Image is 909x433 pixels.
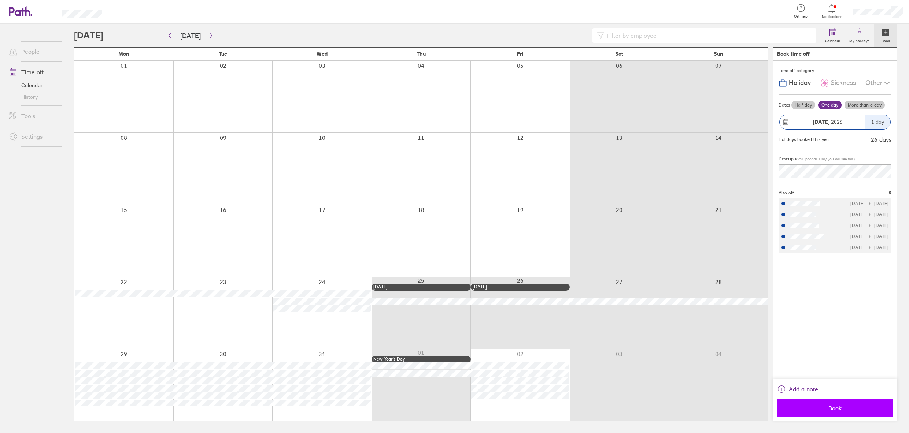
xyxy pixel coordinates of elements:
[3,91,62,103] a: History
[871,136,891,143] div: 26 days
[3,129,62,144] a: Settings
[821,37,845,43] label: Calendar
[714,51,723,57] span: Sun
[373,357,469,362] div: New Year’s Day
[779,190,794,195] span: Also off
[845,37,874,43] label: My holidays
[777,51,810,57] div: Book time off
[779,156,801,161] span: Description
[813,119,829,125] strong: [DATE]
[782,405,888,411] span: Book
[777,383,818,395] button: Add a note
[219,51,227,57] span: Tue
[877,37,894,43] label: Book
[615,51,623,57] span: Sat
[850,223,888,228] div: [DATE] [DATE]
[831,79,856,87] span: Sickness
[604,29,812,42] input: Filter by employee
[779,65,891,76] div: Time off category
[820,15,844,19] span: Notifications
[845,101,885,109] label: More than a day
[118,51,129,57] span: Mon
[850,245,888,250] div: [DATE] [DATE]
[801,157,855,161] span: (Optional. Only you will see this)
[779,111,891,133] button: [DATE] 20261 day
[3,65,62,79] a: Time off
[865,76,891,90] div: Other
[779,137,831,142] div: Holidays booked this year
[417,51,426,57] span: Thu
[821,24,845,47] a: Calendar
[850,201,888,206] div: [DATE] [DATE]
[317,51,328,57] span: Wed
[889,190,891,195] span: 5
[789,79,811,87] span: Holiday
[777,399,893,417] button: Book
[874,24,897,47] a: Book
[850,234,888,239] div: [DATE] [DATE]
[517,51,524,57] span: Fri
[789,14,813,19] span: Get help
[473,284,568,290] div: [DATE]
[3,109,62,123] a: Tools
[3,44,62,59] a: People
[865,115,890,129] div: 1 day
[791,101,815,109] label: Half day
[820,4,844,19] a: Notifications
[174,30,207,42] button: [DATE]
[3,79,62,91] a: Calendar
[779,102,790,108] span: Dates
[813,119,843,125] span: 2026
[789,383,818,395] span: Add a note
[818,101,842,109] label: One day
[373,284,469,290] div: [DATE]
[850,212,888,217] div: [DATE] [DATE]
[845,24,874,47] a: My holidays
